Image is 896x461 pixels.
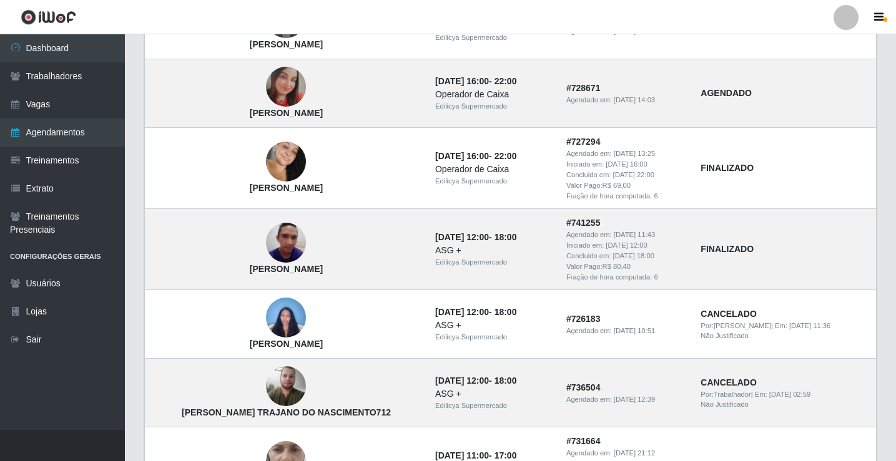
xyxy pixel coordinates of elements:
[435,332,551,342] div: Edilicya Supermercado
[606,160,647,168] time: [DATE] 16:00
[435,257,551,268] div: Edilicya Supermercado
[435,76,489,86] time: [DATE] 16:00
[435,232,489,242] time: [DATE] 12:00
[566,326,686,336] div: Agendado em:
[701,163,754,173] strong: FINALIZADO
[614,231,655,238] time: [DATE] 11:43
[435,32,551,43] div: Edilicya Supermercado
[614,395,655,403] time: [DATE] 12:39
[435,76,516,86] strong: -
[701,244,754,254] strong: FINALIZADO
[435,232,516,242] strong: -
[769,391,810,398] time: [DATE] 02:59
[566,95,686,105] div: Agendado em:
[435,307,489,317] time: [DATE] 12:00
[250,264,323,274] strong: [PERSON_NAME]
[495,450,517,460] time: 17:00
[566,230,686,240] div: Agendado em:
[435,307,516,317] strong: -
[701,309,756,319] strong: CANCELADO
[566,240,686,251] div: Iniciado em:
[613,171,654,178] time: [DATE] 22:00
[566,382,601,392] strong: # 736504
[435,151,516,161] strong: -
[566,272,686,283] div: Fração de hora computada: 6
[614,150,655,157] time: [DATE] 13:25
[566,436,601,446] strong: # 731664
[789,322,830,329] time: [DATE] 11:36
[566,170,686,180] div: Concluido em:
[435,101,551,112] div: Edilicya Supermercado
[250,183,323,193] strong: [PERSON_NAME]
[566,159,686,170] div: Iniciado em:
[495,151,517,161] time: 22:00
[613,252,654,260] time: [DATE] 18:00
[435,376,516,386] strong: -
[701,389,869,400] div: | Em:
[566,137,601,147] strong: # 727294
[435,387,551,400] div: ASG +
[266,131,306,192] img: Amanda Almeida da silva
[566,148,686,159] div: Agendado em:
[701,322,771,329] span: Por: [PERSON_NAME]
[566,83,601,93] strong: # 728671
[21,9,76,25] img: CoreUI Logo
[701,88,752,98] strong: AGENDADO
[435,151,489,161] time: [DATE] 16:00
[614,96,655,104] time: [DATE] 14:03
[266,67,306,107] img: Ana Caroline Almeida da Silva
[566,314,601,324] strong: # 726183
[566,394,686,405] div: Agendado em:
[495,232,517,242] time: 18:00
[266,364,306,409] img: MATHEUS WALLACE TRAJANO DO NASCIMENTO712
[435,376,489,386] time: [DATE] 12:00
[435,319,551,332] div: ASG +
[250,108,323,118] strong: [PERSON_NAME]
[614,449,655,457] time: [DATE] 21:12
[614,327,655,334] time: [DATE] 10:51
[701,331,869,341] div: Não Justificado
[495,76,517,86] time: 22:00
[435,176,551,187] div: Edilicya Supermercado
[435,450,489,460] time: [DATE] 11:00
[435,244,551,257] div: ASG +
[566,180,686,191] div: Valor Pago: R$ 69,00
[250,339,323,349] strong: [PERSON_NAME]
[566,191,686,201] div: Fração de hora computada: 6
[250,39,323,49] strong: [PERSON_NAME]
[566,261,686,272] div: Valor Pago: R$ 80,40
[606,241,647,249] time: [DATE] 12:00
[266,216,306,269] img: Cicero Batista
[435,88,551,101] div: Operador de Caixa
[701,321,869,331] div: | Em:
[701,391,751,398] span: Por: Trabalhador
[701,399,869,410] div: Não Justificado
[614,27,655,35] time: [DATE] 05:44
[566,251,686,261] div: Concluido em:
[435,450,516,460] strong: -
[701,377,756,387] strong: CANCELADO
[495,376,517,386] time: 18:00
[435,400,551,411] div: Edilicya Supermercado
[266,291,306,344] img: Jecilane Vitória Gomes da Silva
[566,218,601,228] strong: # 741255
[495,307,517,317] time: 18:00
[435,163,551,176] div: Operador de Caixa
[182,407,391,417] strong: [PERSON_NAME] TRAJANO DO NASCIMENTO712
[566,448,686,459] div: Agendado em:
